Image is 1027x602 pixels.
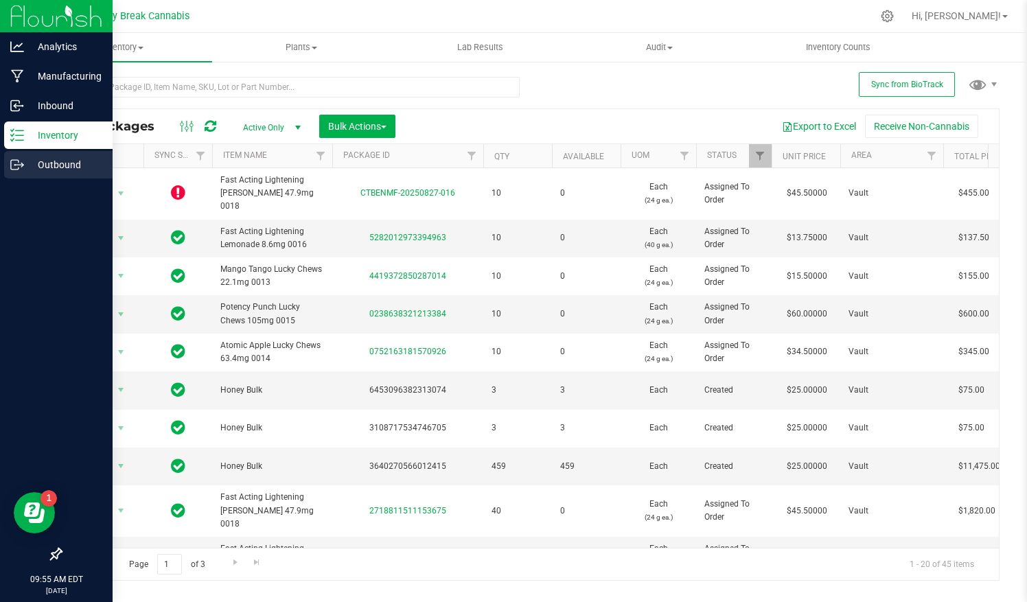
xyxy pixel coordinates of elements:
[629,301,688,327] span: Each
[560,505,612,518] span: 0
[629,263,688,289] span: Each
[704,339,763,365] span: Assigned To Order
[492,505,544,518] span: 40
[328,121,386,132] span: Bulk Actions
[749,144,772,167] a: Filter
[171,342,185,361] span: In Sync
[951,183,996,203] span: $455.00
[24,38,106,55] p: Analytics
[951,501,1002,521] span: $1,820.00
[343,150,390,160] a: Package ID
[439,41,522,54] span: Lab Results
[330,384,485,397] div: 6453096382313074
[189,144,212,167] a: Filter
[220,542,324,568] span: Fast Acting Lightening Lemonade 8.6mg 0016
[369,347,446,356] a: 0752163181570926
[113,380,130,400] span: select
[33,41,212,54] span: Inventory
[849,308,935,321] span: Vault
[220,174,324,213] span: Fast Acting Lightening [PERSON_NAME] 47.9mg 0018
[780,183,834,203] span: $45.50000
[951,380,991,400] span: $75.00
[704,384,763,397] span: Created
[171,546,185,565] span: In Sync
[24,157,106,173] p: Outbound
[849,187,935,200] span: Vault
[6,586,106,596] p: [DATE]
[492,421,544,435] span: 3
[492,187,544,200] span: 10
[704,460,763,473] span: Created
[10,99,24,113] inline-svg: Inbound
[780,342,834,362] span: $34.50000
[113,343,130,362] span: select
[113,546,130,565] span: select
[951,418,991,438] span: $75.00
[629,314,688,327] p: (24 g ea.)
[212,33,391,62] a: Plants
[369,271,446,281] a: 4419372850287014
[171,380,185,400] span: In Sync
[707,150,737,160] a: Status
[560,231,612,244] span: 0
[849,384,935,397] span: Vault
[220,263,324,289] span: Mango Tango Lucky Chews 22.1mg 0013
[10,158,24,172] inline-svg: Outbound
[560,270,612,283] span: 0
[220,491,324,531] span: Fast Acting Lightening [PERSON_NAME] 47.9mg 0018
[171,418,185,437] span: In Sync
[220,460,324,473] span: Honey Bulk
[113,229,130,248] span: select
[113,501,130,520] span: select
[749,33,928,62] a: Inventory Counts
[171,183,185,202] span: OUT OF SYNC!
[225,554,245,572] a: Go to the next page
[494,152,509,161] a: Qty
[629,352,688,365] p: (24 g ea.)
[951,304,996,324] span: $600.00
[330,460,485,473] div: 3640270566012415
[369,233,446,242] a: 5282012973394963
[113,419,130,438] span: select
[780,456,834,476] span: $25.00000
[780,304,834,324] span: $60.00000
[560,345,612,358] span: 0
[629,339,688,365] span: Each
[492,345,544,358] span: 10
[560,187,612,200] span: 0
[629,384,688,397] span: Each
[330,421,485,435] div: 3108717534746705
[629,181,688,207] span: Each
[849,345,935,358] span: Vault
[369,309,446,319] a: 0238638321213384
[859,72,955,97] button: Sync from BioTrack
[310,144,332,167] a: Filter
[113,266,130,286] span: select
[951,342,996,362] span: $345.00
[220,301,324,327] span: Potency Punch Lucky Chews 105mg 0015
[113,305,130,324] span: select
[951,266,996,286] span: $155.00
[704,181,763,207] span: Assigned To Order
[6,573,106,586] p: 09:55 AM EDT
[951,456,1007,476] span: $11,475.00
[560,421,612,435] span: 3
[951,228,996,248] span: $137.50
[492,460,544,473] span: 459
[780,380,834,400] span: $25.00000
[220,421,324,435] span: Honey Bulk
[629,238,688,251] p: (40 g ea.)
[570,41,748,54] span: Audit
[871,80,943,89] span: Sync from BioTrack
[780,228,834,248] span: $13.75000
[780,546,834,566] span: $13.75000
[629,194,688,207] p: (24 g ea.)
[41,490,57,507] iframe: Resource center unread badge
[570,33,749,62] a: Audit
[247,554,267,572] a: Go to the last page
[704,225,763,251] span: Assigned To Order
[60,77,520,97] input: Search Package ID, Item Name, SKU, Lot or Part Number...
[849,231,935,244] span: Vault
[360,188,455,198] a: CTBENMF-20250827-016
[849,505,935,518] span: Vault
